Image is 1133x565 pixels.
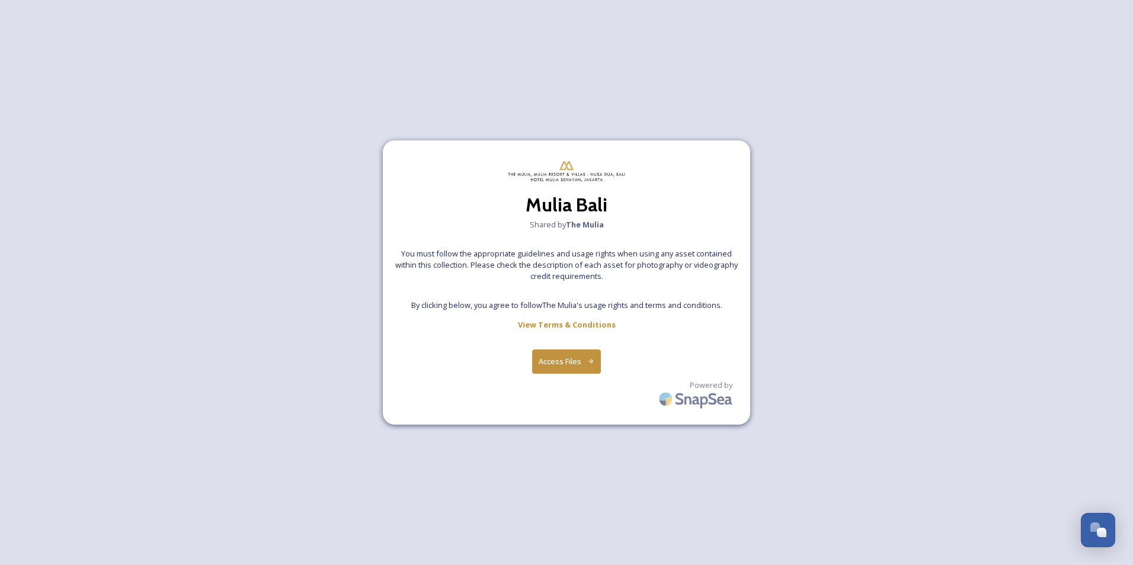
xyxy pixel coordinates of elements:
[526,191,607,219] h2: Mulia Bali
[532,349,601,374] button: Access Files
[655,385,738,413] img: SnapSea Logo
[411,300,722,311] span: By clicking below, you agree to follow The Mulia 's usage rights and terms and conditions.
[518,317,616,332] a: View Terms & Conditions
[518,319,616,330] strong: View Terms & Conditions
[507,152,626,191] img: Mulia-Logo.png
[690,380,732,391] span: Powered by
[566,219,604,230] strong: The Mulia
[395,248,738,282] span: You must follow the appropriate guidelines and usage rights when using any asset contained within...
[530,219,604,230] span: Shared by
[1081,513,1115,547] button: Open Chat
